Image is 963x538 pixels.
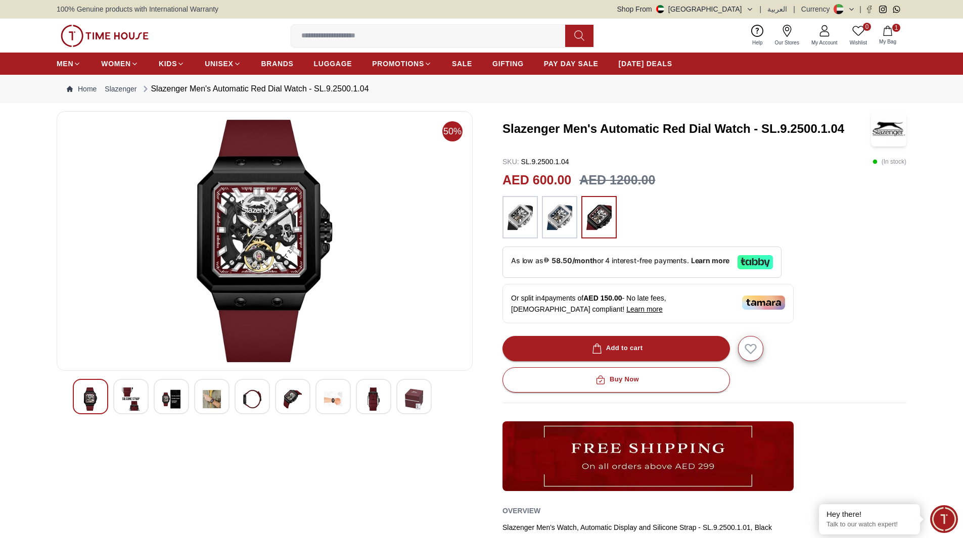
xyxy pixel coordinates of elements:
[656,5,664,13] img: United Arab Emirates
[203,387,221,411] img: Slazenger Men's Automatic Black Dial Watch - SL.9.2500.1.01
[793,4,795,14] span: |
[364,387,383,411] img: Slazenger Men's Automatic Black Dial Watch - SL.9.2500.1.01
[547,201,572,233] img: ...
[284,387,302,411] img: Slazenger Men's Automatic Black Dial Watch - SL.9.2500.1.01
[863,23,871,31] span: 0
[893,6,900,13] a: Whatsapp
[205,59,233,69] span: UNISEX
[873,24,902,47] button: 1My Bag
[57,75,906,103] nav: Breadcrumb
[844,23,873,48] a: 0Wishlist
[586,201,612,233] img: ...
[57,55,81,73] a: MEN
[314,59,352,69] span: LUGGAGE
[162,387,180,411] img: Slazenger Men's Automatic Black Dial Watch - SL.9.2500.1.01
[746,23,769,48] a: Help
[502,367,730,393] button: Buy Now
[879,6,887,13] a: Instagram
[452,55,472,73] a: SALE
[492,59,524,69] span: GIFTING
[101,59,131,69] span: WOMEN
[159,55,185,73] a: KIDS
[502,284,794,323] div: Or split in 4 payments of - No late fees, [DEMOGRAPHIC_DATA] compliant!
[619,59,672,69] span: [DATE] DEALS
[859,4,861,14] span: |
[57,59,73,69] span: MEN
[579,171,655,190] h3: AED 1200.00
[760,4,762,14] span: |
[502,522,906,532] div: Slazenger Men's Watch, Automatic Display and Silicone Strap - SL.9.2500.1.01, Black
[871,111,906,146] img: Slazenger Men's Automatic Red Dial Watch - SL.9.2500.1.04
[801,4,834,14] div: Currency
[372,59,424,69] span: PROMOTIONS
[67,84,97,94] a: Home
[452,59,472,69] span: SALE
[771,39,803,46] span: Our Stores
[61,25,149,47] img: ...
[205,55,241,73] a: UNISEX
[101,55,139,73] a: WOMEN
[502,158,519,166] span: SKU :
[875,38,900,45] span: My Bag
[748,39,767,46] span: Help
[827,509,912,519] div: Hey there!
[583,294,622,302] span: AED 150.00
[593,374,639,385] div: Buy Now
[892,24,900,32] span: 1
[243,387,261,411] img: Slazenger Men's Automatic Black Dial Watch - SL.9.2500.1.01
[626,305,663,313] span: Learn more
[769,23,805,48] a: Our Stores
[617,4,754,14] button: Shop From[GEOGRAPHIC_DATA]
[122,387,140,411] img: Slazenger Men's Automatic Black Dial Watch - SL.9.2500.1.01
[405,387,423,411] img: Slazenger Men's Automatic Black Dial Watch - SL.9.2500.1.01
[502,421,794,491] img: ...
[442,121,463,141] span: 50%
[502,171,571,190] h2: AED 600.00
[65,120,464,362] img: Slazenger Men's Automatic Black Dial Watch - SL.9.2500.1.01
[141,83,369,95] div: Slazenger Men's Automatic Red Dial Watch - SL.9.2500.1.04
[742,296,785,310] img: Tamara
[827,520,912,529] p: Talk to our watch expert!
[314,55,352,73] a: LUGGAGE
[544,55,599,73] a: PAY DAY SALE
[807,39,842,46] span: My Account
[502,157,569,167] p: SL.9.2500.1.04
[372,55,432,73] a: PROMOTIONS
[508,201,533,233] img: ...
[261,55,294,73] a: BRANDS
[492,55,524,73] a: GIFTING
[81,387,100,411] img: Slazenger Men's Automatic Black Dial Watch - SL.9.2500.1.01
[930,505,958,533] div: Chat Widget
[159,59,177,69] span: KIDS
[767,4,787,14] button: العربية
[502,503,540,518] h2: Overview
[619,55,672,73] a: [DATE] DEALS
[865,6,873,13] a: Facebook
[324,387,342,411] img: Slazenger Men's Automatic Black Dial Watch - SL.9.2500.1.01
[544,59,599,69] span: PAY DAY SALE
[590,343,643,354] div: Add to cart
[502,336,730,361] button: Add to cart
[502,121,871,137] h3: Slazenger Men's Automatic Red Dial Watch - SL.9.2500.1.04
[57,4,218,14] span: 100% Genuine products with International Warranty
[873,157,906,167] p: ( In stock )
[105,84,136,94] a: Slazenger
[846,39,871,46] span: Wishlist
[261,59,294,69] span: BRANDS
